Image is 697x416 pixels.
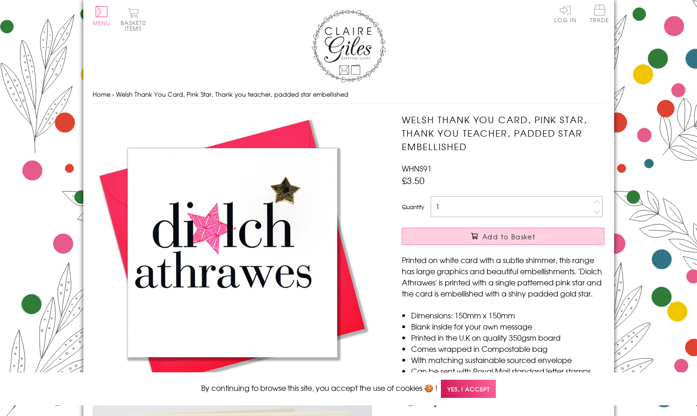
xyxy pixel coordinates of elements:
li: With matching sustainable sourced envelope [411,354,604,365]
span: Add to Basket [482,232,535,241]
li: Blank inside for your own message [411,321,604,332]
span: £3.50 [402,174,425,187]
img: Welsh Thank You Card, Pink Star, Thank you teacher, padded star embellished [93,113,372,392]
a: Log In [554,5,576,23]
li: Comes wrapped in Compostable bag [411,343,604,354]
li: Printed in the U.K on quality 350gsm board [411,332,604,343]
span: Menu [93,19,111,27]
span: WHNS91 [402,163,432,174]
span: Welsh Thank You Card, Pink Star, Thank you teacher, padded star embellished [116,90,348,99]
span: 0 items [125,19,146,33]
button: Add to Basket [402,228,604,245]
label: Quantity [402,203,424,211]
li: Can be sent with Royal Mail standard letter stamps [411,365,604,376]
h1: Welsh Thank You Card, Pink Star, Thank you teacher, padded star embellished [402,113,604,153]
a: Home [93,90,110,99]
span: Yes, I accept [441,380,496,398]
button: Basket0 items [121,7,146,31]
a: Trade [590,5,609,25]
li: Dimensions: 150mm x 150mm [411,310,604,321]
p: Printed on white card with a subtle shimmer, this range has large graphics and beautiful embellis... [402,254,604,299]
img: Claire Giles Greetings Cards [311,9,386,83]
span: › [112,90,114,99]
span: Trade [590,5,609,23]
nav: breadcrumbs [93,85,605,104]
button: Menu [93,6,111,26]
